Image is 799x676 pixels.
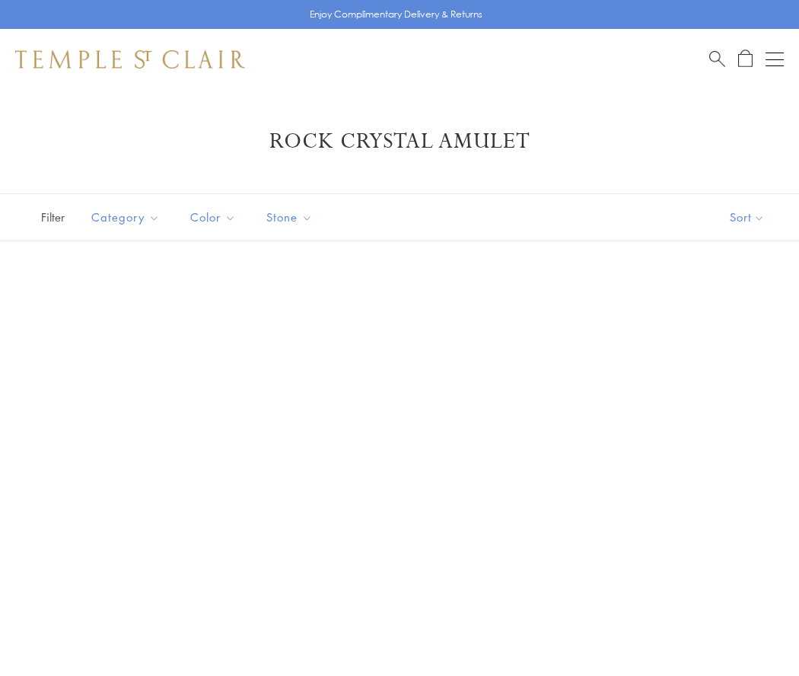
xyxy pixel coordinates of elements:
[84,208,171,227] span: Category
[80,200,171,234] button: Category
[183,208,247,227] span: Color
[259,208,324,227] span: Stone
[738,49,753,69] a: Open Shopping Bag
[15,50,245,69] img: Temple St. Clair
[179,200,247,234] button: Color
[38,128,761,155] h1: Rock Crystal Amulet
[255,200,324,234] button: Stone
[766,50,784,69] button: Open navigation
[696,194,799,241] button: Show sort by
[709,49,725,69] a: Search
[310,7,482,22] p: Enjoy Complimentary Delivery & Returns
